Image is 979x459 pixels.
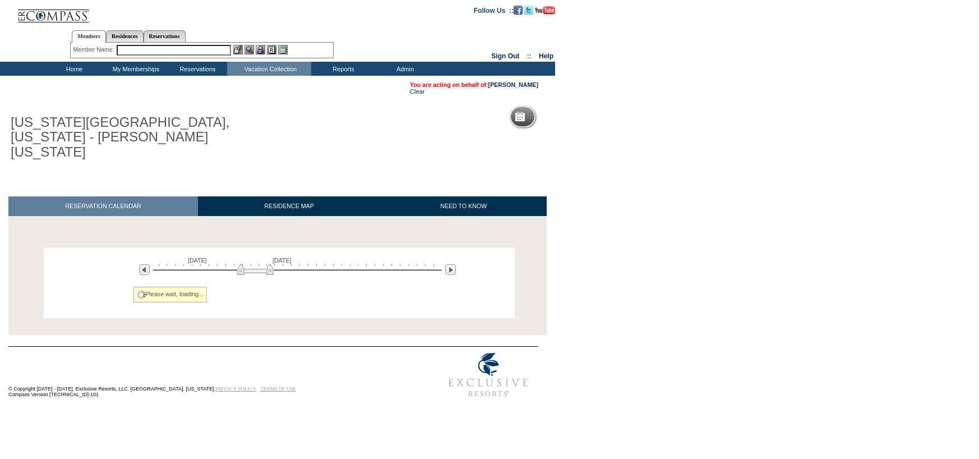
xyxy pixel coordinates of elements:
[137,290,146,299] img: spinner2.gif
[438,347,538,403] img: Exclusive Resorts
[8,347,401,403] td: © Copyright [DATE] - [DATE]. Exclusive Resorts, LLC. [GEOGRAPHIC_DATA], [US_STATE]. Compass Versi...
[527,52,532,60] span: ::
[42,62,104,76] td: Home
[165,62,227,76] td: Reservations
[539,52,553,60] a: Help
[524,6,533,13] a: Follow us on Twitter
[410,81,538,88] span: You are acting on behalf of:
[261,386,296,392] a: TERMS OF USE
[474,6,514,15] td: Follow Us ::
[227,62,311,76] td: Vacation Collection
[73,45,116,54] div: Member Name:
[198,196,381,216] a: RESIDENCE MAP
[188,257,207,264] span: [DATE]
[311,62,373,76] td: Reports
[535,6,555,15] img: Subscribe to our YouTube Channel
[445,264,456,275] img: Next
[488,81,538,88] a: [PERSON_NAME]
[215,386,256,392] a: PRIVACY POLICY
[535,6,555,13] a: Subscribe to our YouTube Channel
[380,196,547,216] a: NEED TO KNOW
[514,6,523,15] img: Become our fan on Facebook
[278,45,288,54] img: b_calculator.gif
[267,45,276,54] img: Reservations
[273,257,292,264] span: [DATE]
[133,287,207,302] div: Please wait, loading...
[72,30,106,43] a: Members
[139,264,150,275] img: Previous
[244,45,254,54] img: View
[514,6,523,13] a: Become our fan on Facebook
[106,30,144,42] a: Residences
[529,113,615,121] h5: Reservation Calendar
[233,45,243,54] img: b_edit.gif
[8,113,260,162] h1: [US_STATE][GEOGRAPHIC_DATA], [US_STATE] - [PERSON_NAME] [US_STATE]
[8,196,198,216] a: RESERVATION CALENDAR
[104,62,165,76] td: My Memberships
[373,62,435,76] td: Admin
[410,88,424,95] a: Clear
[491,52,519,60] a: Sign Out
[256,45,265,54] img: Impersonate
[144,30,186,42] a: Reservations
[524,6,533,15] img: Follow us on Twitter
